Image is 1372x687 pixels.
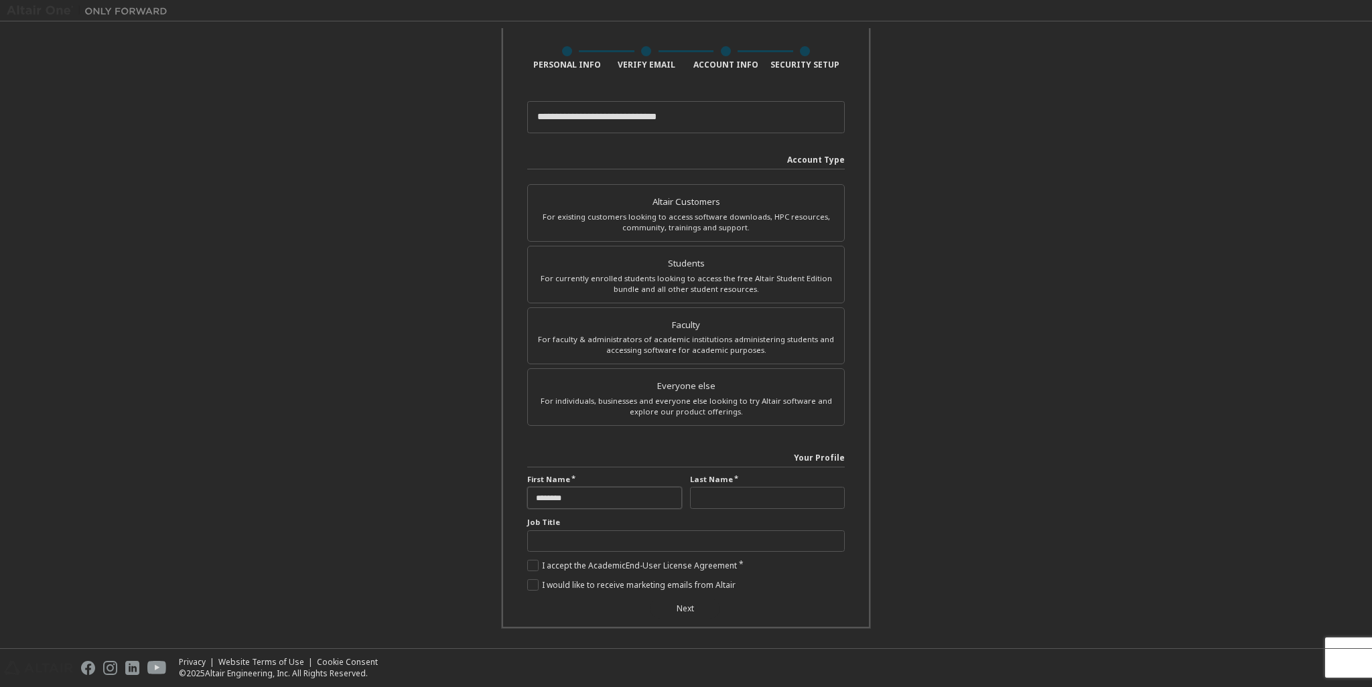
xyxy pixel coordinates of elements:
div: For faculty & administrators of academic institutions administering students and accessing softwa... [536,334,836,356]
label: Last Name [690,474,845,485]
div: Faculty [536,316,836,335]
label: I would like to receive marketing emails from Altair [527,579,736,591]
img: facebook.svg [81,661,95,675]
div: Personal Info [527,60,607,70]
div: For existing customers looking to access software downloads, HPC resources, community, trainings ... [536,212,836,233]
div: Altair Customers [536,193,836,212]
p: © 2025 Altair Engineering, Inc. All Rights Reserved. [179,668,386,679]
div: Cookie Consent [317,657,386,668]
img: instagram.svg [103,661,117,675]
a: Academic End-User License Agreement [588,560,737,571]
div: Students [536,254,836,273]
div: Read and acccept EULA to continue [527,599,845,619]
label: I accept the [527,560,737,571]
div: Everyone else [536,377,836,396]
div: Privacy [179,657,218,668]
div: Your Profile [527,446,845,467]
label: First Name [527,474,682,485]
img: altair_logo.svg [4,661,73,675]
img: Altair One [7,4,174,17]
img: youtube.svg [147,661,167,675]
div: For individuals, businesses and everyone else looking to try Altair software and explore our prod... [536,396,836,417]
div: Security Setup [766,60,845,70]
div: For currently enrolled students looking to access the free Altair Student Edition bundle and all ... [536,273,836,295]
img: linkedin.svg [125,661,139,675]
div: Account Type [527,148,845,169]
label: Job Title [527,517,845,528]
div: Website Terms of Use [218,657,317,668]
div: Account Info [686,60,766,70]
div: Verify Email [607,60,687,70]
